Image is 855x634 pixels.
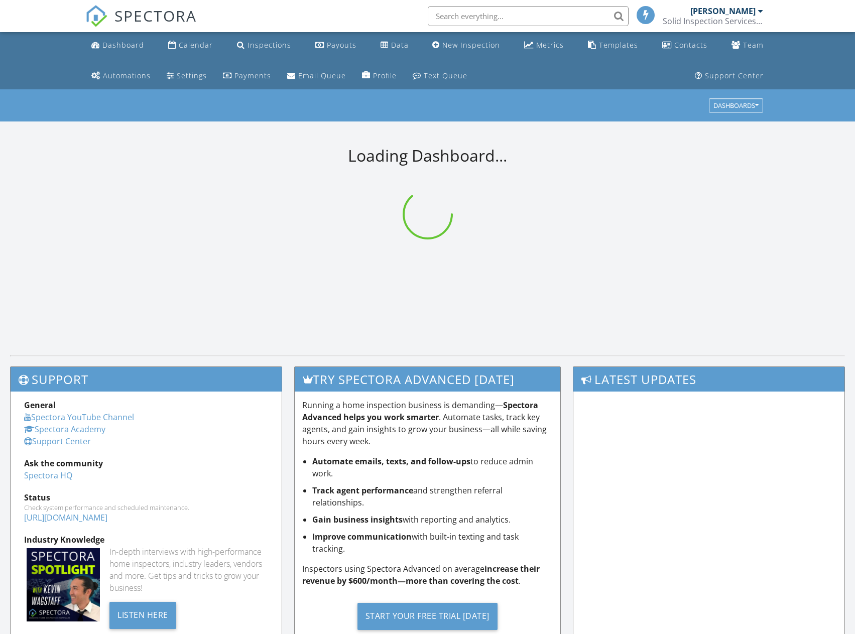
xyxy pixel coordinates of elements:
[409,67,471,85] a: Text Queue
[373,71,397,80] div: Profile
[705,71,764,80] div: Support Center
[302,400,538,423] strong: Spectora Advanced helps you work smarter
[24,400,56,411] strong: General
[312,531,412,542] strong: Improve communication
[727,36,768,55] a: Team
[302,563,540,586] strong: increase their revenue by $600/month—more than covering the cost
[442,40,500,50] div: New Inspection
[584,36,642,55] a: Templates
[536,40,564,50] div: Metrics
[298,71,346,80] div: Email Queue
[109,546,268,594] div: In-depth interviews with high-performance home inspectors, industry leaders, vendors and more. Ge...
[109,609,176,620] a: Listen Here
[391,40,409,50] div: Data
[658,36,711,55] a: Contacts
[177,71,207,80] div: Settings
[24,491,268,503] div: Status
[312,455,552,479] li: to reduce admin work.
[690,6,756,16] div: [PERSON_NAME]
[312,485,413,496] strong: Track agent performance
[11,367,282,392] h3: Support
[573,367,844,392] h3: Latest Updates
[24,512,107,523] a: [URL][DOMAIN_NAME]
[102,40,144,50] div: Dashboard
[163,67,211,85] a: Settings
[24,412,134,423] a: Spectora YouTube Channel
[713,102,759,109] div: Dashboards
[219,67,275,85] a: Payments
[312,531,552,555] li: with built-in texting and task tracking.
[87,67,155,85] a: Automations (Basic)
[377,36,413,55] a: Data
[302,563,552,587] p: Inspectors using Spectora Advanced on average .
[24,503,268,512] div: Check system performance and scheduled maintenance.
[295,367,560,392] h3: Try spectora advanced [DATE]
[85,5,107,27] img: The Best Home Inspection Software - Spectora
[312,514,403,525] strong: Gain business insights
[24,436,91,447] a: Support Center
[114,5,197,26] span: SPECTORA
[87,36,148,55] a: Dashboard
[248,40,291,50] div: Inspections
[233,36,295,55] a: Inspections
[358,67,401,85] a: Company Profile
[179,40,213,50] div: Calendar
[24,470,72,481] a: Spectora HQ
[312,484,552,509] li: and strengthen referral relationships.
[424,71,467,80] div: Text Queue
[312,456,470,467] strong: Automate emails, texts, and follow-ups
[85,14,197,35] a: SPECTORA
[302,399,552,447] p: Running a home inspection business is demanding— . Automate tasks, track key agents, and gain ins...
[164,36,217,55] a: Calendar
[103,71,151,80] div: Automations
[311,36,360,55] a: Payouts
[27,548,100,621] img: Spectoraspolightmain
[312,514,552,526] li: with reporting and analytics.
[709,99,763,113] button: Dashboards
[599,40,638,50] div: Templates
[674,40,707,50] div: Contacts
[24,424,105,435] a: Spectora Academy
[24,457,268,469] div: Ask the community
[428,6,629,26] input: Search everything...
[109,602,176,629] div: Listen Here
[663,16,763,26] div: Solid Inspection Services LLC
[283,67,350,85] a: Email Queue
[743,40,764,50] div: Team
[357,603,498,630] div: Start Your Free Trial [DATE]
[24,534,268,546] div: Industry Knowledge
[327,40,356,50] div: Payouts
[234,71,271,80] div: Payments
[428,36,504,55] a: New Inspection
[691,67,768,85] a: Support Center
[520,36,568,55] a: Metrics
